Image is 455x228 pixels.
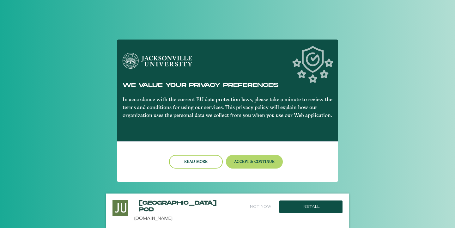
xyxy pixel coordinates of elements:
button: Install [279,200,343,213]
img: Jacksonville University logo [123,53,192,69]
button: Read more [169,155,223,169]
img: Install this Application? [112,200,128,216]
h5: We value your privacy preferences [123,82,333,89]
button: Accept & Continue [226,155,283,169]
a: [DOMAIN_NAME] [134,215,173,221]
button: Not Now [249,200,272,213]
p: In accordance with the current EU data protection laws, please take a minute to review the terms ... [123,96,333,119]
h2: [GEOGRAPHIC_DATA] POD [139,200,205,213]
